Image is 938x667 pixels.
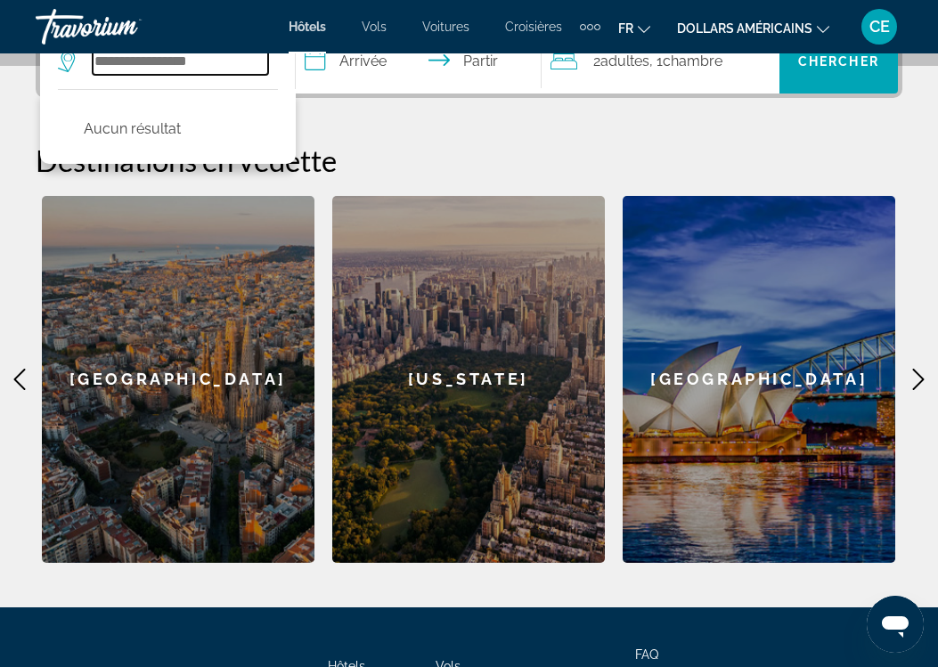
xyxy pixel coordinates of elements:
a: Sydney[GEOGRAPHIC_DATA] [623,196,895,563]
p: Aucun résultat [84,117,181,142]
a: Vols [362,20,387,34]
button: Changer de langue [618,15,650,41]
div: [GEOGRAPHIC_DATA] [623,196,895,563]
button: Recherche [779,29,898,94]
font: adultes [600,53,649,69]
input: Rechercher une destination hôtelière [93,48,268,75]
font: CE [869,17,890,36]
button: Menu utilisateur [856,8,902,45]
a: Voitures [422,20,469,34]
font: Chercher [798,54,879,69]
a: Travorium [36,4,214,50]
button: Voyageurs : 2 adultes, 0 enfants [542,29,779,94]
div: [GEOGRAPHIC_DATA] [42,196,314,563]
a: FAQ [635,647,658,662]
iframe: Bouton de lancement de la fenêtre de messagerie [867,596,924,653]
font: , 1 [649,53,663,69]
font: 2 [593,53,600,69]
div: [US_STATE] [332,196,605,563]
a: Barcelona[GEOGRAPHIC_DATA] [42,196,314,563]
h2: Destinations en vedette [36,142,902,178]
font: Chambre [663,53,722,69]
button: Changer de devise [677,15,829,41]
font: dollars américains [677,21,812,36]
button: Sélectionnez la date d'arrivée et de départ [296,29,542,94]
font: fr [618,21,633,36]
div: Destination search results [40,89,296,164]
a: Hôtels [289,20,326,34]
a: Croisières [505,20,562,34]
button: Éléments de navigation supplémentaires [580,12,600,41]
div: Widget de recherche [40,29,898,94]
a: New York[US_STATE] [332,196,605,563]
